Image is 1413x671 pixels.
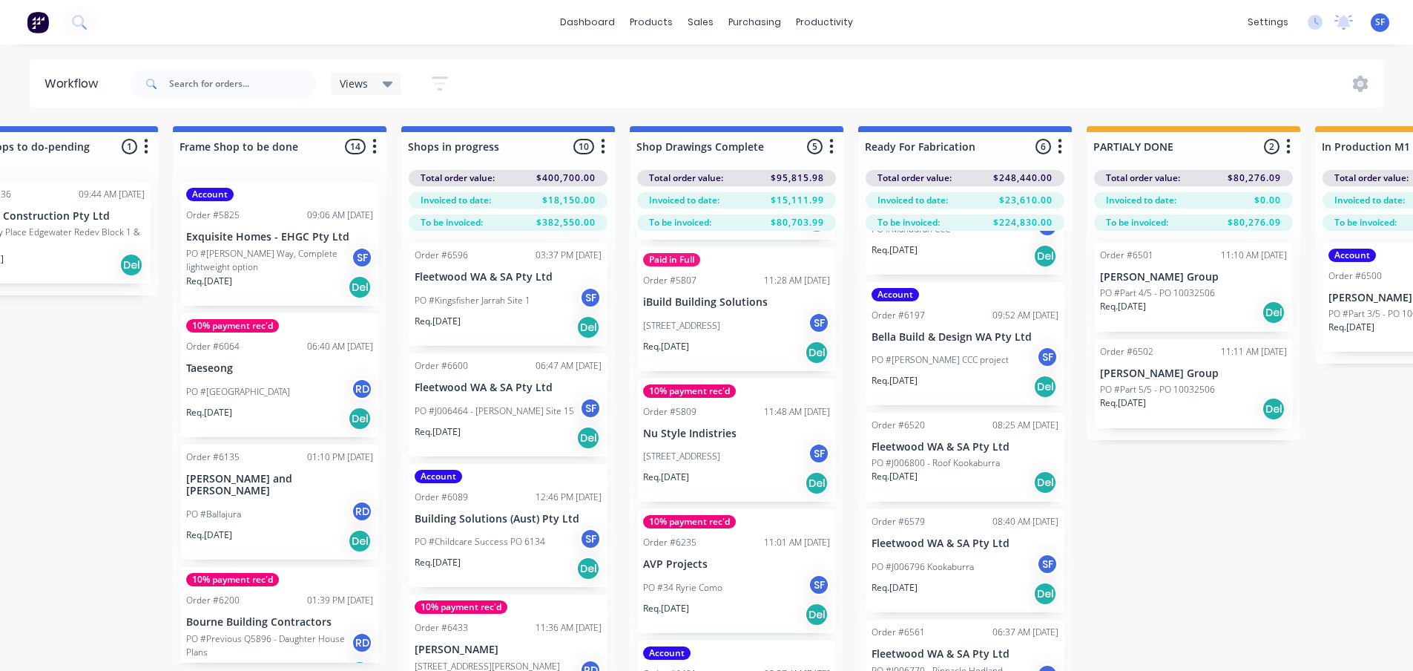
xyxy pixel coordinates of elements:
span: Invoiced to date: [1334,194,1405,207]
div: Account [872,288,919,301]
div: SF [579,528,602,550]
p: Fleetwood WA & SA Pty Ltd [872,441,1058,454]
span: Invoiced to date: [1106,194,1176,207]
div: Del [1033,582,1057,606]
div: Order #6200 [186,594,240,607]
div: 10% payment rec'dOrder #580911:48 AM [DATE]Nu Style Indistries[STREET_ADDRESS]SFReq.[DATE]Del [637,379,836,503]
div: 12:46 PM [DATE] [536,491,602,504]
div: Account [186,188,234,201]
span: Total order value: [649,171,723,185]
img: Factory [27,11,49,33]
p: Exquisite Homes - EHGC Pty Ltd [186,231,373,243]
div: 11:48 AM [DATE] [764,405,830,419]
p: PO #Kingsfisher Jarrah Site 1 [415,294,530,307]
div: 10% payment rec'dOrder #606406:40 AM [DATE]TaeseongPO #[GEOGRAPHIC_DATA]RDReq.[DATE]Del [180,313,379,437]
div: productivity [788,11,860,33]
div: Order #5809 [643,405,696,419]
div: Del [119,253,143,277]
p: Fleetwood WA & SA Pty Ltd [872,537,1058,550]
div: RD [351,378,373,400]
span: To be invoiced: [649,216,711,229]
div: AccountOrder #608912:46 PM [DATE]Building Solutions (Aust) Pty LtdPO #Childcare Success PO 6134SF... [409,464,607,588]
div: 09:52 AM [DATE] [992,309,1058,322]
div: 11:10 AM [DATE] [1221,249,1287,262]
div: Account [643,647,691,660]
p: PO #Ballajura [186,508,241,521]
span: To be invoiced: [1106,216,1168,229]
div: Del [1033,375,1057,399]
div: Del [805,471,829,495]
div: 10% payment rec'd [186,319,279,333]
div: Order #6064 [186,340,240,353]
div: products [622,11,680,33]
span: $95,815.98 [771,171,824,185]
span: Views [340,76,368,91]
p: Nu Style Indistries [643,428,830,440]
p: PO #[GEOGRAPHIC_DATA] [186,385,290,399]
p: [PERSON_NAME] Group [1100,271,1287,284]
p: [PERSON_NAME] [415,644,602,656]
div: 08:40 AM [DATE] [992,515,1058,528]
p: Fleetwood WA & SA Pty Ltd [415,382,602,394]
div: 10% payment rec'd [643,384,736,398]
p: [PERSON_NAME] Group [1100,367,1287,380]
p: [STREET_ADDRESS] [643,450,720,463]
div: Workflow [45,75,105,93]
p: Req. [DATE] [872,243,918,257]
p: Req. [DATE] [415,425,461,439]
p: PO #J006464 - [PERSON_NAME] Site 15 [415,405,574,418]
p: PO #[PERSON_NAME] CCC project [872,353,1009,367]
div: Order #6520 [872,419,925,432]
p: PO #Previous Q5896 - Daughter House Plans [186,632,351,659]
div: 03:37 PM [DATE] [536,249,602,262]
div: 01:39 PM [DATE] [307,594,373,607]
span: $0.00 [1254,194,1281,207]
p: PO #Part 5/5 - PO 10032506 [1100,383,1215,396]
div: Paid in FullOrder #580711:28 AM [DATE]iBuild Building Solutions[STREET_ADDRESS]SFReq.[DATE]Del [637,247,836,371]
div: Order #650211:11 AM [DATE][PERSON_NAME] GroupPO #Part 5/5 - PO 10032506Req.[DATE]Del [1094,339,1293,428]
span: SF [1375,16,1385,29]
div: RD [351,632,373,654]
p: Req. [DATE] [415,315,461,328]
div: Order #5807 [643,274,696,287]
p: Building Solutions (Aust) Pty Ltd [415,513,602,526]
p: Req. [DATE] [1328,321,1374,334]
div: 11:01 AM [DATE] [764,536,830,549]
span: $80,276.09 [1228,216,1281,229]
div: 01:10 PM [DATE] [307,451,373,464]
span: Total order value: [421,171,495,185]
div: SF [579,287,602,309]
div: Order #652008:25 AM [DATE]Fleetwood WA & SA Pty LtdPO #J006800 - Roof KookaburraReq.[DATE]Del [866,413,1064,502]
p: [STREET_ADDRESS] [643,319,720,333]
p: PO #34 Ryrie Como [643,581,722,595]
p: Fleetwood WA & SA Pty Ltd [872,648,1058,661]
span: $23,610.00 [999,194,1053,207]
p: Bella Build & Design WA Pty Ltd [872,331,1058,344]
span: Total order value: [1106,171,1180,185]
div: 10% payment rec'dOrder #623511:01 AM [DATE]AVP ProjectsPO #34 Ryrie ComoSFReq.[DATE]Del [637,509,836,633]
p: Req. [DATE] [643,340,689,353]
div: Order #5825 [186,209,240,222]
span: $18,150.00 [542,194,596,207]
span: $80,703.99 [771,216,824,229]
span: Invoiced to date: [649,194,719,207]
p: Fleetwood WA & SA Pty Ltd [415,271,602,284]
span: $80,276.09 [1228,171,1281,185]
div: 08:25 AM [DATE] [992,419,1058,432]
div: Del [1262,397,1285,421]
div: Order #6500 [1328,269,1382,283]
span: Total order value: [877,171,952,185]
p: Bourne Building Contractors [186,616,373,629]
div: RD [351,500,373,523]
div: 06:47 AM [DATE] [536,359,602,373]
div: Order #6502 [1100,345,1153,359]
span: To be invoiced: [421,216,483,229]
div: Order #6561 [872,626,925,639]
span: $400,700.00 [536,171,596,185]
div: Order #613501:10 PM [DATE][PERSON_NAME] and [PERSON_NAME]PO #BallajuraRDReq.[DATE]Del [180,445,379,560]
div: Del [805,603,829,626]
div: Del [576,426,600,450]
p: PO #J006800 - Roof Kookaburra [872,456,1000,470]
div: SF [351,246,373,269]
a: dashboard [553,11,622,33]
